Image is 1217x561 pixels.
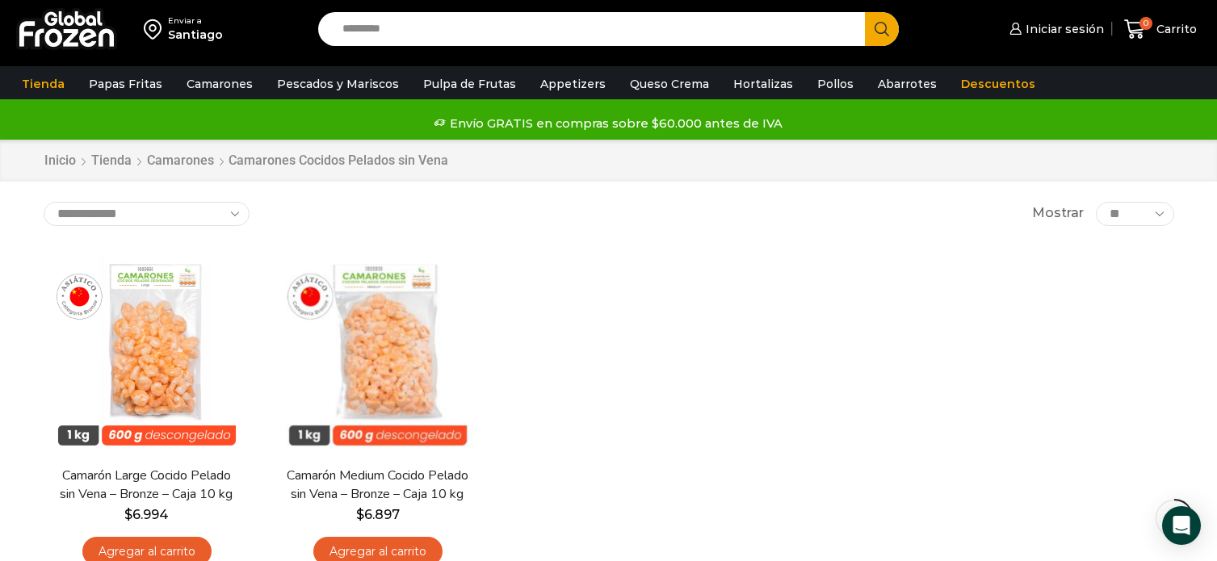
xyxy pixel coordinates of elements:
[168,15,223,27] div: Enviar a
[725,69,801,99] a: Hortalizas
[124,507,169,522] bdi: 6.994
[44,152,77,170] a: Inicio
[44,152,448,170] nav: Breadcrumb
[1139,17,1152,30] span: 0
[1152,21,1197,37] span: Carrito
[229,153,448,168] h1: Camarones Cocidos Pelados sin Vena
[415,69,524,99] a: Pulpa de Frutas
[144,15,168,43] img: address-field-icon.svg
[146,152,215,170] a: Camarones
[865,12,899,46] button: Search button
[81,69,170,99] a: Papas Fritas
[44,202,250,226] select: Pedido de la tienda
[53,467,239,504] a: Camarón Large Cocido Pelado sin Vena – Bronze – Caja 10 kg
[356,507,400,522] bdi: 6.897
[178,69,261,99] a: Camarones
[953,69,1043,99] a: Descuentos
[14,69,73,99] a: Tienda
[870,69,945,99] a: Abarrotes
[269,69,407,99] a: Pescados y Mariscos
[1032,204,1084,223] span: Mostrar
[124,507,132,522] span: $
[622,69,717,99] a: Queso Crema
[1162,506,1201,545] div: Open Intercom Messenger
[284,467,470,504] a: Camarón Medium Cocido Pelado sin Vena – Bronze – Caja 10 kg
[1005,13,1104,45] a: Iniciar sesión
[356,507,364,522] span: $
[1022,21,1104,37] span: Iniciar sesión
[168,27,223,43] div: Santiago
[809,69,862,99] a: Pollos
[1120,10,1201,48] a: 0 Carrito
[90,152,132,170] a: Tienda
[532,69,614,99] a: Appetizers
